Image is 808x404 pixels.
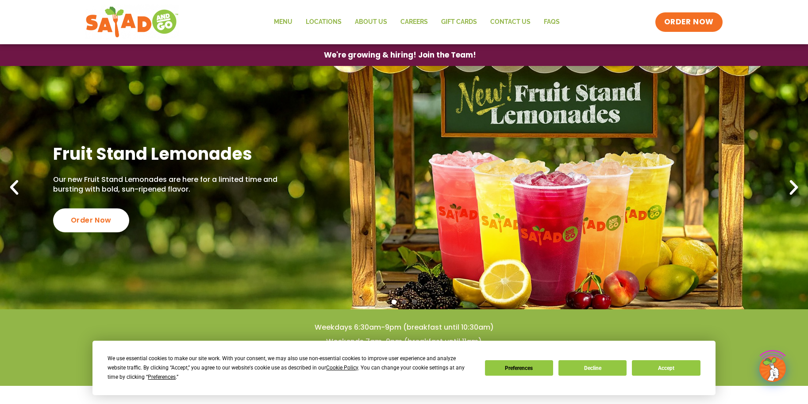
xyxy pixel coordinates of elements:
p: Our new Fruit Stand Lemonades are here for a limited time and bursting with bold, sun-ripened fla... [53,175,302,195]
span: Go to slide 1 [392,300,396,304]
h4: Weekdays 6:30am-9pm (breakfast until 10:30am) [18,323,790,332]
a: Locations [299,12,348,32]
span: We're growing & hiring! Join the Team! [324,51,476,59]
a: Menu [267,12,299,32]
h4: Weekends 7am-9pm (breakfast until 11am) [18,337,790,346]
span: Preferences [148,374,176,380]
div: Previous slide [4,178,24,197]
a: ORDER NOW [655,12,723,32]
button: Accept [632,360,700,376]
a: About Us [348,12,394,32]
a: GIFT CARDS [435,12,484,32]
div: We use essential cookies to make our site work. With your consent, we may also use non-essential ... [108,354,474,382]
h2: Fruit Stand Lemonades [53,143,302,165]
button: Decline [558,360,627,376]
span: Cookie Policy [326,365,358,371]
button: Preferences [485,360,553,376]
nav: Menu [267,12,566,32]
a: We're growing & hiring! Join the Team! [311,45,489,65]
img: new-SAG-logo-768×292 [85,4,179,40]
a: Contact Us [484,12,537,32]
a: Careers [394,12,435,32]
a: FAQs [537,12,566,32]
div: Order Now [53,208,129,232]
span: Go to slide 3 [412,300,417,304]
span: ORDER NOW [664,17,714,27]
span: Go to slide 2 [402,300,407,304]
div: Next slide [784,178,804,197]
div: Cookie Consent Prompt [92,341,716,395]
